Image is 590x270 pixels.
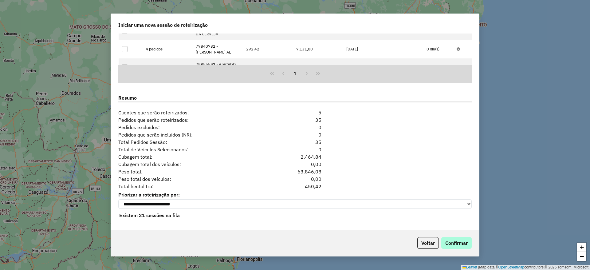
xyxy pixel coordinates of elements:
span: Clientes que serão roteirizados: [115,109,265,116]
td: 79855592 - ATACADO AMIGAO LTDA [193,58,243,77]
label: Resumo [118,94,472,102]
span: Total de Veículos Selecionados: [115,146,265,153]
td: 12 pedidos [143,58,193,77]
span: Cubagem total: [115,153,265,161]
span: − [580,252,584,260]
span: + [580,243,584,251]
td: [DATE] [343,40,423,58]
div: 63.846,08 [265,168,325,175]
td: 0 dia(s) [423,40,454,58]
div: 0 [265,146,325,153]
span: Iniciar uma nova sessão de roteirização [118,21,208,29]
div: 35 [265,116,325,124]
a: OpenStreetMap [498,265,525,269]
label: Priorizar a roteirização por: [118,191,472,198]
button: 1 [289,68,301,80]
span: Pedidos que serão roteirizados: [115,116,265,124]
span: Peso total dos veículos: [115,175,265,183]
span: Peso total: [115,168,265,175]
div: 450,42 [265,183,325,190]
td: 21.542,40 [293,58,343,77]
a: Zoom in [577,243,586,252]
div: 0 [265,131,325,138]
td: 0 dia(s) [423,58,454,77]
span: | [478,265,479,269]
div: Map data © contributors,© 2025 TomTom, Microsoft [461,265,590,270]
span: Pedidos que serão incluídos (NR): [115,131,265,138]
td: 4 pedidos [143,40,193,58]
button: Confirmar [441,237,472,249]
div: 0,00 [265,175,325,183]
div: 0,00 [265,161,325,168]
td: 918,72 [243,58,293,77]
div: 2.464,84 [265,153,325,161]
div: 5 [265,109,325,116]
td: 7.131,00 [293,40,343,58]
strong: Existem 21 sessões na fila [119,212,180,218]
span: Total Pedidos Sessão: [115,138,265,146]
a: Zoom out [577,252,586,261]
span: Pedidos excluídos: [115,124,265,131]
span: Total hectolitro: [115,183,265,190]
td: 79840782 - [PERSON_NAME] AL [193,40,243,58]
button: Voltar [417,237,439,249]
div: 0 [265,124,325,131]
td: [DATE] [343,58,423,77]
div: 35 [265,138,325,146]
a: Leaflet [462,265,477,269]
td: 292,42 [243,40,293,58]
span: Cubagem total dos veículos: [115,161,265,168]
